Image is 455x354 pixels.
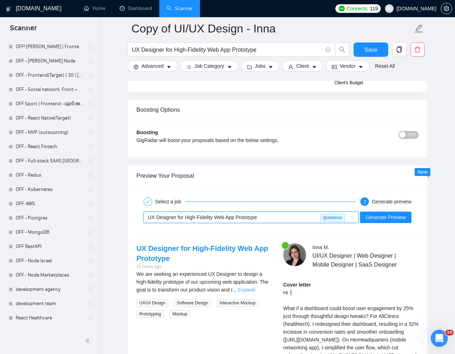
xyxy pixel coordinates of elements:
[194,62,224,70] span: Job Category
[268,64,273,70] span: caret-down
[88,158,94,164] span: holder
[296,62,309,70] span: Client
[16,154,84,168] a: OFF - Full-stack SAAS [GEOGRAPHIC_DATA]|[GEOGRAPHIC_DATA]
[340,62,355,70] span: Vendor
[441,3,452,14] button: setting
[431,330,448,347] iframe: Intercom live chat
[282,60,323,72] button: userClientcaret-down
[332,64,337,70] span: idcard
[16,268,84,282] a: OFF - Node Marketplaces
[320,214,345,222] span: Questions
[326,60,369,72] button: idcardVendorcaret-down
[4,23,42,38] span: Scanner
[16,325,84,339] a: React Health
[445,330,454,335] span: 10
[136,271,268,293] span: We are seeking an experienced UX Designer to design a high-fidelity prototype of our upcoming web...
[88,87,94,92] span: holder
[88,172,94,178] span: holder
[411,46,424,53] span: delete
[16,254,84,268] a: OFF - Node Israel
[16,211,84,225] a: OFF - Postgres
[88,101,94,107] span: holder
[186,64,191,70] span: bars
[136,263,272,270] div: 15 hours ago
[392,46,406,53] span: copy
[372,197,411,206] div: Generate preview
[16,68,84,82] a: OFF - Frontend(Target) | 30 | [PERSON_NAME]
[16,282,84,297] a: development agency
[283,282,311,288] strong: Cover letter
[148,214,257,220] span: UX Designer for High-Fidelity Web App Prototype
[136,310,164,318] span: Prototyping
[247,64,252,70] span: folder
[16,197,84,211] a: OFF. AWS
[16,125,84,140] a: OFF - MVP (outsourcing)
[288,64,293,70] span: user
[16,111,84,125] a: OFF - React Native(Target)
[141,62,164,70] span: Advanced
[16,82,84,97] a: OFF - Social network. Front + Mobile
[312,64,317,70] span: caret-down
[16,311,84,325] a: React Healthcare
[136,270,272,294] div: We are seeking an experienced UX Designer to design a high-fidelity prototype of our upcoming web...
[88,258,94,264] span: holder
[134,64,139,70] span: setting
[312,251,397,269] span: UI/UX Designer | Web Designer | Mobile Designer | SaaS Designer
[84,5,105,11] a: homeHome
[441,6,452,11] a: setting
[136,166,419,186] div: Preview Your Proposal
[88,201,94,207] span: holder
[88,229,94,235] span: holder
[326,47,330,52] span: info-circle
[354,42,388,57] button: Save
[16,140,84,154] a: OFF - React Fintech
[174,299,211,307] span: Software Design
[136,130,158,135] b: Boosting
[136,136,348,144] div: GigRadar will boost your proposals based on the below settings.
[155,197,185,206] div: Select a job
[358,64,363,70] span: caret-down
[136,244,268,262] a: UX Designer for High-Fidelity Web App Prototype
[360,212,411,223] button: Generate Preview
[227,64,232,70] span: caret-down
[255,62,266,70] span: Jobs
[88,301,94,307] span: holder
[88,130,94,135] span: holder
[370,5,378,12] span: 119
[339,6,345,11] img: upwork-logo.png
[16,54,84,68] a: OFF - [PERSON_NAME] Node
[334,80,363,86] div: Client's Budget
[387,6,392,11] span: user
[414,24,424,33] span: edit
[283,243,306,266] img: c1exgd1l4pKi8T5lXEvpKekpxwWDUnG2tG6lBXAVXxzxkiuboWhMBWFPXX_B6ZO70q
[85,337,92,344] span: double-left
[364,199,366,204] span: 2
[16,297,84,311] a: development team
[166,64,171,70] span: caret-down
[217,299,259,307] span: Interactive Mockup
[232,287,236,293] span: ...
[16,182,84,197] a: OFF - Kubernetes
[335,42,349,57] button: search
[88,272,94,278] span: holder
[88,44,94,50] span: holder
[335,46,349,53] span: search
[127,60,177,72] button: settingAdvancedcaret-down
[16,225,84,239] a: OFF - MongoDB
[88,215,94,221] span: holder
[16,97,84,111] a: OFF Sport | Frontend - щоб включати - переро
[417,169,427,175] span: New
[88,287,94,292] span: holder
[392,42,406,57] button: copy
[136,299,168,307] span: UX/UI Design
[132,45,322,54] input: Search Freelance Jobs...
[88,315,94,321] span: holder
[88,58,94,64] span: holder
[312,244,329,250] span: Inna M .
[364,45,377,54] span: Save
[166,5,193,11] a: searchScanner
[180,60,238,72] button: barsJob Categorycaret-down
[407,131,416,139] span: OFF
[170,310,190,318] span: Mockup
